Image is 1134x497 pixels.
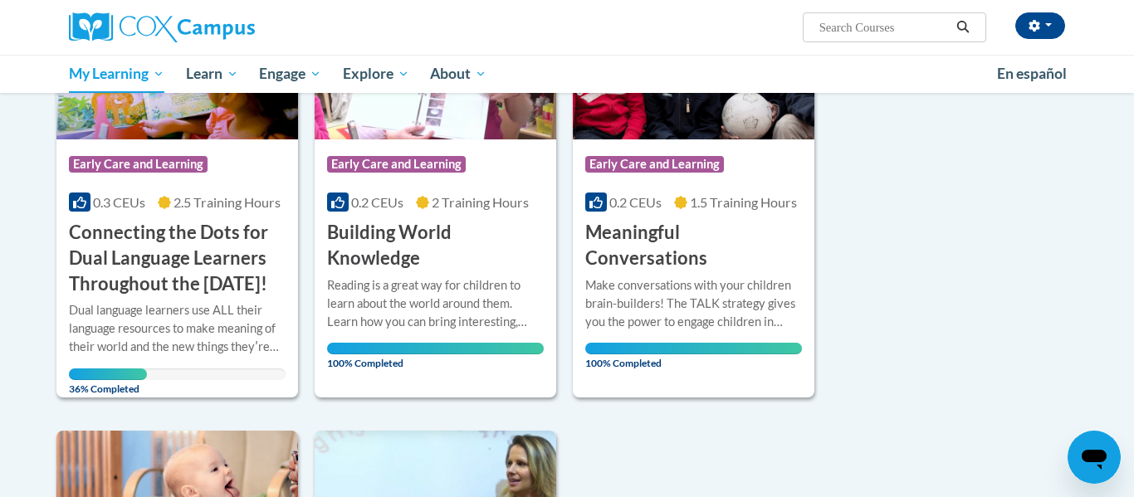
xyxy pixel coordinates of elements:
span: 2.5 Training Hours [174,194,281,210]
span: 100% Completed [585,343,802,369]
h3: Meaningful Conversations [585,220,802,271]
a: Cox Campus [69,12,384,42]
button: Account Settings [1015,12,1065,39]
a: Learn [175,55,249,93]
span: 1.5 Training Hours [690,194,797,210]
span: 0.2 CEUs [351,194,403,210]
h3: Connecting the Dots for Dual Language Learners Throughout the [DATE]! [69,220,286,296]
span: 2 Training Hours [432,194,529,210]
div: Reading is a great way for children to learn about the world around them. Learn how you can bring... [327,276,544,331]
img: Cox Campus [69,12,255,42]
input: Search Courses [818,17,951,37]
span: Early Care and Learning [327,156,466,173]
div: Dual language learners use ALL their language resources to make meaning of their world and the ne... [69,301,286,356]
span: Early Care and Learning [69,156,208,173]
a: My Learning [58,55,175,93]
iframe: Button to launch messaging window [1068,431,1121,484]
a: About [420,55,498,93]
span: 0.2 CEUs [609,194,662,210]
a: Explore [332,55,420,93]
div: Main menu [44,55,1090,93]
span: 36% Completed [69,368,147,395]
span: My Learning [69,64,164,84]
span: En español [997,65,1067,82]
span: About [430,64,486,84]
span: 0.3 CEUs [93,194,145,210]
span: Early Care and Learning [585,156,724,173]
div: Your progress [585,343,802,354]
span: Engage [259,64,321,84]
span: Explore [343,64,409,84]
span: Learn [186,64,238,84]
h3: Building World Knowledge [327,220,544,271]
a: En español [986,56,1078,91]
div: Your progress [69,368,147,380]
span: 100% Completed [327,343,544,369]
div: Your progress [327,343,544,354]
a: Engage [248,55,332,93]
div: Make conversations with your children brain-builders! The TALK strategy gives you the power to en... [585,276,802,331]
button: Search [951,17,975,37]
